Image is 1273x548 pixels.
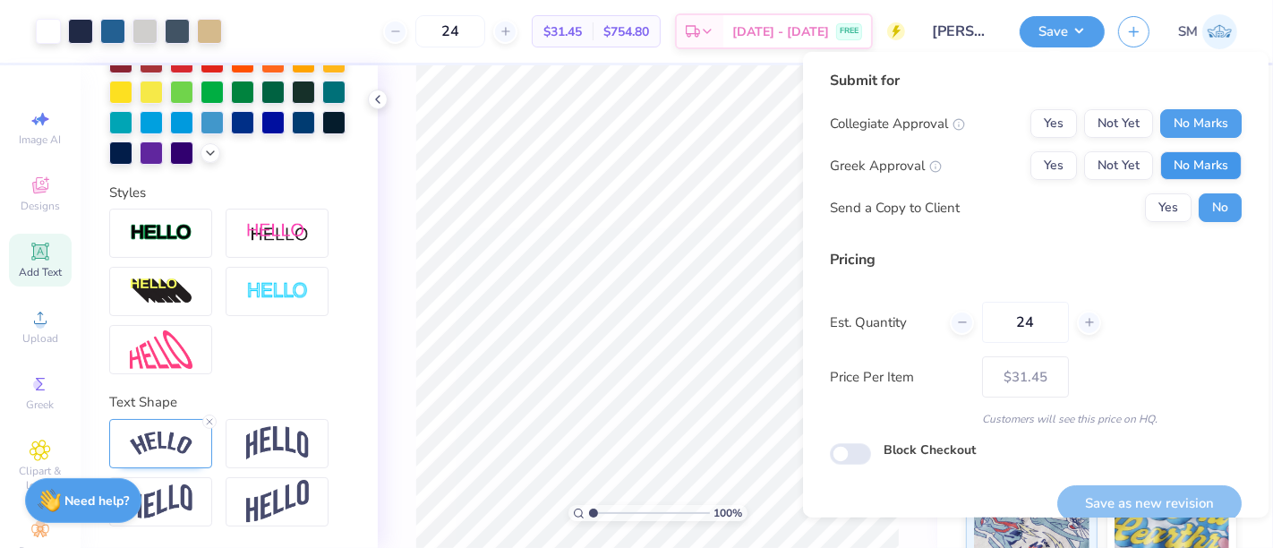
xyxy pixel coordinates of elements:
button: Yes [1030,109,1077,138]
span: 100 % [714,505,743,521]
div: Styles [109,183,349,203]
span: SM [1178,21,1198,42]
img: Flag [130,484,192,519]
img: Free Distort [130,330,192,369]
div: Customers will see this price on HQ. [830,411,1242,427]
strong: Need help? [65,492,130,509]
span: Clipart & logos [9,464,72,492]
button: No [1199,193,1242,222]
label: Price Per Item [830,367,969,388]
div: Text Shape [109,392,349,413]
input: – – [982,302,1069,343]
span: Add Text [19,265,62,279]
button: Not Yet [1084,151,1153,180]
span: $31.45 [543,22,582,41]
div: Collegiate Approval [830,114,965,134]
img: Shadow [246,222,309,244]
span: Designs [21,199,60,213]
div: Pricing [830,249,1242,270]
span: Greek [27,398,55,412]
img: Shruthi Mohan [1202,14,1237,49]
img: Arch [246,426,309,460]
button: No Marks [1160,109,1242,138]
button: Not Yet [1084,109,1153,138]
label: Block Checkout [884,441,976,459]
span: $754.80 [603,22,649,41]
button: Save [1020,16,1105,47]
div: Send a Copy to Client [830,198,960,218]
label: Est. Quantity [830,313,936,333]
input: – – [415,15,485,47]
div: Greek Approval [830,156,942,176]
span: [DATE] - [DATE] [732,22,829,41]
span: FREE [840,25,859,38]
span: Image AI [20,133,62,147]
a: SM [1178,14,1237,49]
div: Submit for [830,70,1242,91]
input: Untitled Design [918,13,1006,49]
img: Stroke [130,223,192,244]
button: Yes [1030,151,1077,180]
img: Negative Space [246,281,309,302]
img: Arc [130,432,192,456]
button: Yes [1145,193,1192,222]
button: No Marks [1160,151,1242,180]
img: Rise [246,480,309,524]
img: 3d Illusion [130,278,192,306]
span: Upload [22,331,58,346]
